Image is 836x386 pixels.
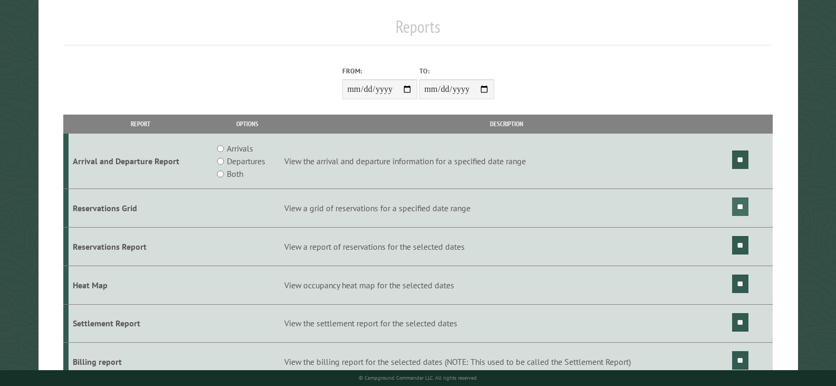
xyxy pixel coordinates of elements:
td: Settlement Report [69,304,213,343]
td: View occupancy heat map for the selected dates [282,266,731,304]
td: Billing report [69,343,213,381]
td: Reservations Grid [69,189,213,228]
small: © Campground Commander LLC. All rights reserved. [359,374,478,381]
td: View the arrival and departure information for a specified date range [282,134,731,189]
td: View the settlement report for the selected dates [282,304,731,343]
label: To: [419,66,494,76]
label: Both [227,167,243,180]
td: View the billing report for the selected dates (NOTE: This used to be called the Settlement Report) [282,343,731,381]
td: View a report of reservations for the selected dates [282,227,731,266]
h1: Reports [63,16,773,45]
td: Arrival and Departure Report [69,134,213,189]
label: From: [342,66,417,76]
th: Report [69,115,213,133]
th: Options [213,115,282,133]
label: Arrivals [227,142,253,155]
td: View a grid of reservations for a specified date range [282,189,731,228]
label: Departures [227,155,265,167]
td: Heat Map [69,266,213,304]
td: Reservations Report [69,227,213,266]
th: Description [282,115,731,133]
